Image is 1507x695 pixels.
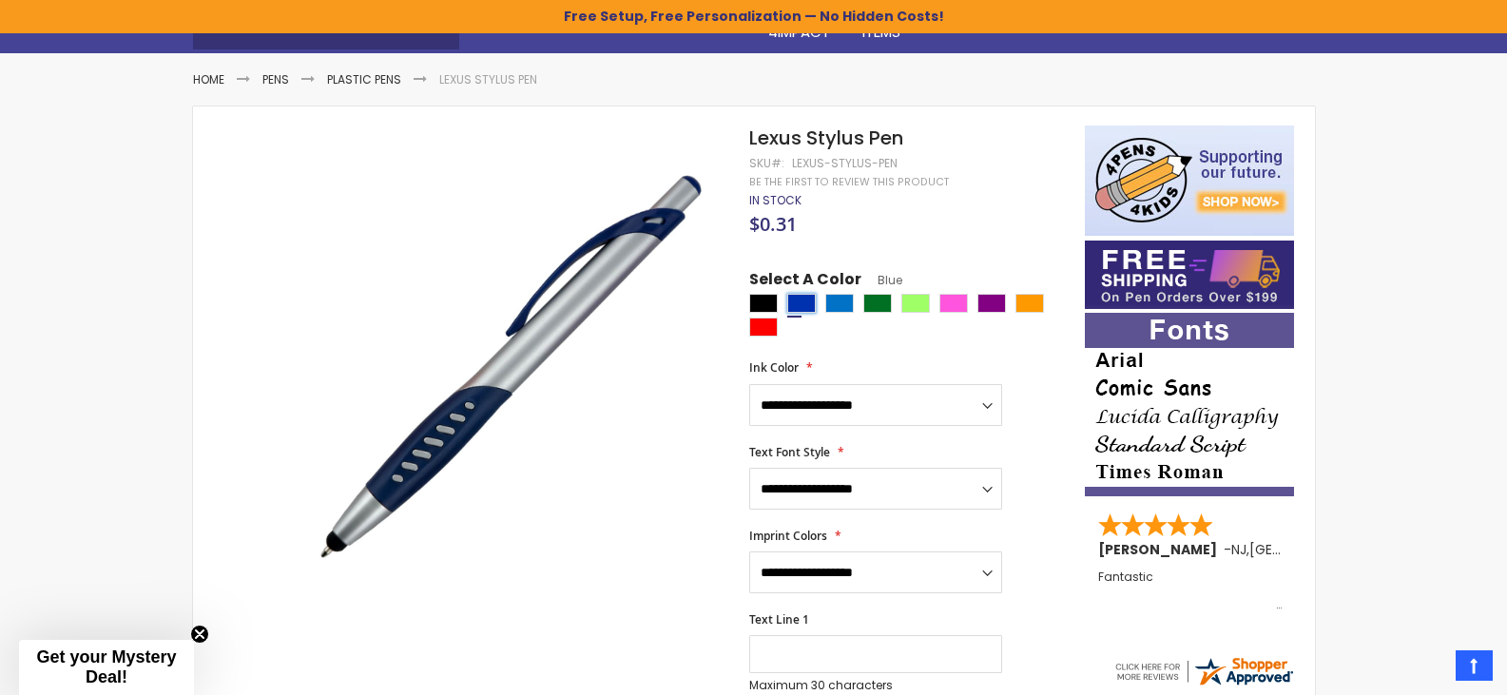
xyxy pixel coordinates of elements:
[749,211,797,237] span: $0.31
[749,528,827,544] span: Imprint Colors
[1098,570,1283,611] div: Fantastic
[792,156,898,171] div: Lexus-Stylus-Pen
[1112,676,1295,692] a: 4pens.com certificate URL
[1085,313,1294,496] img: font-personalization-examples
[749,269,861,295] span: Select A Color
[749,193,802,208] div: Availability
[749,444,830,460] span: Text Font Style
[977,294,1006,313] div: Purple
[749,155,784,171] strong: SKU
[939,294,968,313] div: Pink
[1098,540,1224,559] span: [PERSON_NAME]
[901,294,930,313] div: Green Light
[1224,540,1389,559] span: - ,
[863,294,892,313] div: Green
[861,272,902,288] span: Blue
[19,640,194,695] div: Get your Mystery Deal!Close teaser
[1085,125,1294,236] img: 4pens 4 kids
[1015,294,1044,313] div: Orange
[1249,540,1389,559] span: [GEOGRAPHIC_DATA]
[36,647,176,686] span: Get your Mystery Deal!
[787,294,816,313] div: Blue
[1112,654,1295,688] img: 4pens.com widget logo
[327,71,401,87] a: Plastic Pens
[262,71,289,87] a: Pens
[749,359,799,376] span: Ink Color
[1085,241,1294,309] img: Free shipping on orders over $199
[290,153,725,588] img: lexus_side_blue_1.jpg
[1456,650,1493,681] a: Top
[749,318,778,337] div: Red
[749,175,949,189] a: Be the first to review this product
[749,678,1002,693] p: Maximum 30 characters
[1231,540,1246,559] span: NJ
[439,72,537,87] li: Lexus Stylus Pen
[190,625,209,644] button: Close teaser
[749,294,778,313] div: Black
[825,294,854,313] div: Blue Light
[749,125,903,151] span: Lexus Stylus Pen
[749,192,802,208] span: In stock
[749,611,809,627] span: Text Line 1
[193,71,224,87] a: Home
